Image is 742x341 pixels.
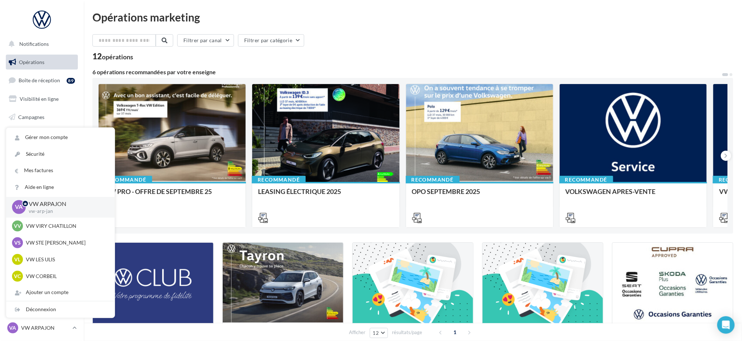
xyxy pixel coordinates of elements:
[26,239,106,246] p: VW STE [PERSON_NAME]
[19,77,60,83] span: Boîte de réception
[449,326,461,338] span: 1
[373,330,379,336] span: 12
[6,301,115,318] div: Déconnexion
[26,222,106,230] p: VW VIRY CHATILLON
[392,329,422,336] span: résultats/page
[21,324,70,332] p: VW ARPAJON
[29,208,103,215] p: vw-arp-jan
[566,188,701,202] div: VOLKSWAGEN APRES-VENTE
[252,176,306,184] div: Recommandé
[6,321,78,335] a: VA VW ARPAJON
[14,239,21,246] span: VS
[67,78,75,84] div: 89
[26,256,106,263] p: VW LES ULIS
[26,273,106,280] p: VW CORBEIL
[4,91,79,107] a: Visibilité en ligne
[258,188,393,202] div: LEASING ÉLECTRIQUE 2025
[6,146,115,162] a: Sécurité
[238,34,304,47] button: Filtrer par catégorie
[98,176,152,184] div: Recommandé
[6,129,115,146] a: Gérer mon compte
[92,69,722,75] div: 6 opérations recommandées par votre enseigne
[29,200,103,208] p: VW ARPAJON
[4,36,76,52] button: Notifications
[559,176,613,184] div: Recommandé
[4,127,79,143] a: Contacts
[6,284,115,301] div: Ajouter un compte
[92,52,133,60] div: 12
[4,110,79,125] a: Campagnes
[6,162,115,179] a: Mes factures
[15,203,23,211] span: VA
[177,34,234,47] button: Filtrer par canal
[406,176,460,184] div: Recommandé
[4,55,79,70] a: Opérations
[4,182,79,203] a: ASSETS PERSONNALISABLES
[349,329,366,336] span: Afficher
[104,188,240,202] div: VW PRO - OFFRE DE SEPTEMBRE 25
[14,222,21,230] span: VV
[370,328,388,338] button: 12
[6,179,115,195] a: Aide en ligne
[14,273,21,280] span: VC
[4,72,79,88] a: Boîte de réception89
[19,41,49,47] span: Notifications
[92,12,733,23] div: Opérations marketing
[18,114,44,120] span: Campagnes
[717,316,735,334] div: Open Intercom Messenger
[102,53,133,60] div: opérations
[19,59,44,65] span: Opérations
[4,164,79,179] a: Calendrier
[9,324,16,332] span: VA
[412,188,547,202] div: OPO SEPTEMBRE 2025
[20,96,59,102] span: Visibilité en ligne
[4,146,79,161] a: Médiathèque
[15,256,21,263] span: VL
